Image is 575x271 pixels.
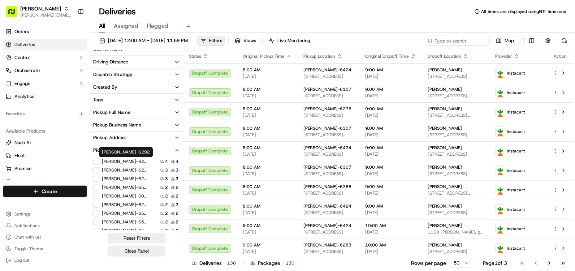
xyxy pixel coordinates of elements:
img: profile_instacart_ahold_partner.png [496,166,505,175]
span: [DATE] [243,171,292,177]
span: [PERSON_NAME]-6107 [303,86,351,92]
button: Orchestrate [3,65,87,76]
span: Pylon [72,159,87,165]
div: Packages [250,259,297,267]
span: [PERSON_NAME] [428,203,462,209]
div: Pickup Store Location [93,147,140,154]
span: Live Monitoring [277,37,310,44]
span: [STREET_ADDRESS] [303,210,354,216]
span: 2 [176,219,178,225]
span: [STREET_ADDRESS] [428,249,484,254]
span: 9:00 AM [365,145,416,151]
span: 3 [176,176,178,182]
span: [STREET_ADDRESS] [428,132,484,138]
a: Promise [6,165,84,172]
a: Nash AI [6,139,84,146]
button: [PERSON_NAME][PERSON_NAME][EMAIL_ADDRESS][PERSON_NAME][DOMAIN_NAME] [3,3,75,20]
div: Pickup Address [93,134,126,141]
div: Driving Distance [93,59,128,65]
span: [STREET_ADDRESS][PERSON_NAME] [428,93,484,99]
span: [PERSON_NAME] [428,86,462,92]
span: [STREET_ADDRESS] [303,229,354,235]
button: Map [493,36,517,46]
div: Created By [93,84,117,90]
span: 8:00 AM [243,164,292,170]
div: 📗 [7,142,13,148]
span: [PERSON_NAME] [428,145,462,151]
span: [DATE] [64,112,79,117]
div: Past conversations [7,94,48,99]
span: 1169 [PERSON_NAME], g g, [GEOGRAPHIC_DATA], VA 22801, [GEOGRAPHIC_DATA] [428,229,484,235]
span: Nash AI [14,139,31,146]
span: 2 [165,185,168,190]
label: [PERSON_NAME]-6557 [102,185,148,190]
span: [PERSON_NAME] [428,242,462,248]
button: Control [3,52,87,63]
span: 2 [176,185,178,190]
span: Instacart [507,129,525,134]
img: Nash [7,7,22,22]
button: Fleet [3,150,87,161]
input: Got a question? Start typing here... [19,46,130,54]
button: Create [3,186,87,197]
span: 9:00 AM [365,67,416,73]
span: 2 [165,219,168,225]
span: [STREET_ADDRESS] [303,151,354,157]
span: 10:00 AM [365,242,416,248]
label: [PERSON_NAME]-6288 [102,167,148,173]
span: [DATE] [365,210,416,216]
div: Tags [93,97,103,103]
span: Promise [14,165,31,172]
span: [PERSON_NAME] [428,106,462,112]
img: profile_instacart_ahold_partner.png [496,127,505,136]
span: Notifications [14,223,40,228]
button: Nash AI [3,137,87,148]
button: Driving Distance [90,56,183,68]
label: [PERSON_NAME]-6292 [102,159,148,164]
button: Pickup Address [90,132,183,144]
img: 1736555255976-a54dd68f-1ca7-489b-9aae-adbdc363a1c4 [14,112,20,118]
label: [PERSON_NAME]-6297 [102,202,148,208]
button: Chat with us! [3,232,87,242]
span: [PERSON_NAME] [428,67,462,73]
button: Refresh [559,36,569,46]
span: [STREET_ADDRESS][PERSON_NAME] [303,132,354,138]
span: [PERSON_NAME] [428,223,462,228]
img: profile_instacart_ahold_partner.png [496,244,505,253]
span: Filters [209,37,222,44]
span: 2 [176,210,178,216]
span: Fleet [14,152,25,159]
div: Page 1 of 3 [483,259,507,267]
span: Orchestrate [14,67,40,74]
span: [PERSON_NAME]-6424 [303,67,351,73]
span: Orders [14,28,29,35]
span: 2 [176,193,178,199]
span: Instacart [507,70,525,76]
button: Pickup Business Name [90,119,183,131]
div: Action [553,53,568,59]
span: Knowledge Base [14,142,55,149]
span: 9:00 AM [365,106,416,112]
span: Instacart [507,245,525,251]
button: Engage [3,78,87,89]
span: Instacart [507,206,525,212]
button: Dispatch Strategy [90,68,183,81]
button: Toggle Theme [3,244,87,254]
span: [STREET_ADDRESS] [303,249,354,254]
span: [DATE] [243,112,292,118]
span: [PERSON_NAME]-6275 [303,106,351,112]
div: Pickup Full Name [93,109,130,116]
span: Provider [495,53,512,59]
span: [DATE] [365,171,416,177]
img: Angelique Valdez [7,105,19,116]
p: Rows per page [411,259,446,267]
span: [STREET_ADDRESS] [428,151,484,157]
button: Reset Filters [108,233,165,243]
span: [DATE] [243,151,292,157]
button: Created By [90,81,183,93]
img: 1736555255976-a54dd68f-1ca7-489b-9aae-adbdc363a1c4 [7,69,20,82]
span: [PERSON_NAME][EMAIL_ADDRESS][PERSON_NAME][DOMAIN_NAME] [20,12,72,18]
span: 2 [165,193,168,199]
span: 8:00 AM [243,145,292,151]
button: Filters [197,36,225,46]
